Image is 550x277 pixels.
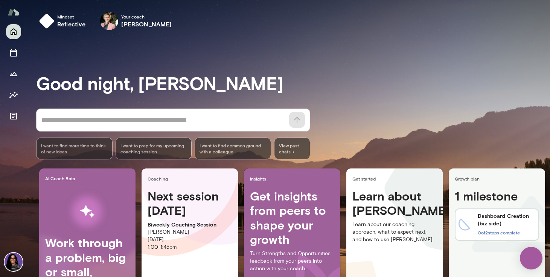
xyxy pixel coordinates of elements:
span: I want to find more time to think of new ideas [41,142,108,155]
button: Home [6,24,21,39]
p: Biweekly Coaching Session [148,221,232,228]
span: I want to find common ground with a colleague [200,142,266,155]
span: Coaching [148,176,235,182]
button: Mindsetreflective [36,9,92,33]
button: Documents [6,109,21,124]
span: I want to prep for my upcoming coaching session [120,142,187,155]
div: I want to find common ground with a colleague [195,138,271,159]
img: Cassidy Edwards [5,253,23,271]
p: [DATE] [148,236,232,243]
h4: Get insights from peers to shape your growth [250,189,334,247]
span: Get started [352,176,440,182]
span: Your coach [121,14,172,20]
img: Mento [8,5,20,19]
h4: 1 milestone [455,189,539,206]
span: Mindset [57,14,86,20]
h6: reflective [57,20,86,29]
p: Learn about our coaching approach, what to expect next, and how to use [PERSON_NAME]. [352,221,437,243]
span: Insights [250,176,337,182]
button: Growth Plan [6,66,21,81]
span: AI Coach Beta [45,175,133,181]
img: Kelly K. Oliver [100,12,118,30]
span: Growth plan [455,176,542,182]
p: 1:00 - 1:45pm [148,243,232,251]
h4: Next session [DATE] [148,189,232,218]
div: I want to find more time to think of new ideas [36,138,113,159]
img: mindset [39,14,54,29]
button: Sessions [6,45,21,60]
span: View past chats -> [274,138,310,159]
img: AI Workflows [54,188,121,236]
h4: Learn about [PERSON_NAME] [352,189,437,218]
p: [PERSON_NAME] [148,228,232,236]
h6: Dashboard Creation (biz side) [478,212,535,227]
div: Kelly K. OliverYour coach[PERSON_NAME] [95,9,177,33]
div: I want to prep for my upcoming coaching session [116,138,192,159]
h6: [PERSON_NAME] [121,20,172,29]
p: Turn Strengths and Opportunities feedback from your peers into action with your coach. [250,250,334,272]
span: 0 of 2 steps complete [478,230,520,235]
h3: Good night, [PERSON_NAME] [36,72,550,93]
button: Insights [6,87,21,103]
